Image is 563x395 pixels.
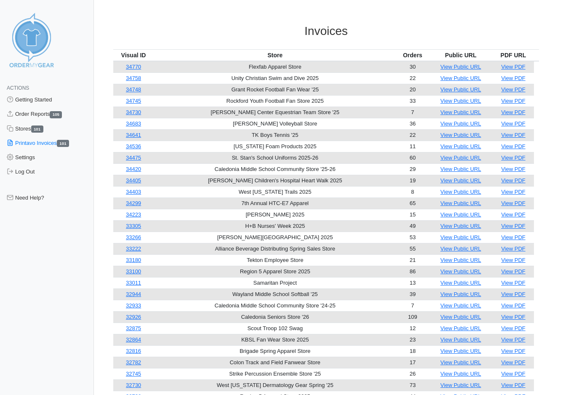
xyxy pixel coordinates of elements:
[396,118,429,129] td: 36
[440,268,481,275] a: View Public URL
[396,163,429,175] td: 29
[126,109,141,115] a: 34730
[501,336,526,343] a: View PDF
[396,49,429,61] th: Orders
[396,141,429,152] td: 11
[501,302,526,309] a: View PDF
[126,132,141,138] a: 34641
[126,64,141,70] a: 34770
[126,189,141,195] a: 34403
[396,379,429,391] td: 73
[154,141,396,152] td: [US_STATE] Foam Products 2025
[440,246,481,252] a: View Public URL
[501,325,526,331] a: View PDF
[440,223,481,229] a: View Public URL
[126,382,141,388] a: 32730
[396,288,429,300] td: 39
[154,379,396,391] td: West [US_STATE] Dermatology Gear Spring '25
[429,49,493,61] th: Public URL
[126,257,141,263] a: 33180
[126,314,141,320] a: 32926
[154,266,396,277] td: Region 5 Apparel Store 2025
[126,211,141,218] a: 34223
[501,268,526,275] a: View PDF
[126,302,141,309] a: 32933
[396,300,429,311] td: 7
[396,323,429,334] td: 12
[492,49,534,61] th: PDF URL
[154,345,396,357] td: Brigade Spring Apparel Store
[501,234,526,240] a: View PDF
[396,84,429,95] td: 20
[501,75,526,81] a: View PDF
[154,49,396,61] th: Store
[154,152,396,163] td: St. Stan's School Uniforms 2025-26
[440,132,481,138] a: View Public URL
[501,143,526,149] a: View PDF
[440,109,481,115] a: View Public URL
[440,302,481,309] a: View Public URL
[440,280,481,286] a: View Public URL
[440,348,481,354] a: View Public URL
[50,111,62,118] span: 105
[154,311,396,323] td: Caledonia Seniors Store '26
[154,95,396,107] td: Rockford Youth Football Fan Store 2025
[126,120,141,127] a: 34683
[396,175,429,186] td: 19
[396,311,429,323] td: 109
[154,209,396,220] td: [PERSON_NAME] 2025
[440,64,481,70] a: View Public URL
[126,98,141,104] a: 34745
[501,280,526,286] a: View PDF
[126,280,141,286] a: 33011
[126,234,141,240] a: 33266
[396,254,429,266] td: 21
[154,232,396,243] td: [PERSON_NAME][GEOGRAPHIC_DATA] 2025
[440,166,481,172] a: View Public URL
[126,155,141,161] a: 34475
[396,243,429,254] td: 55
[154,254,396,266] td: Tekton Employee Store
[396,209,429,220] td: 15
[126,166,141,172] a: 34420
[57,140,69,147] span: 101
[501,257,526,263] a: View PDF
[126,86,141,93] a: 34748
[396,61,429,73] td: 30
[440,155,481,161] a: View Public URL
[501,109,526,115] a: View PDF
[126,177,141,184] a: 34405
[126,75,141,81] a: 34758
[154,186,396,197] td: West [US_STATE] Trails 2025
[396,186,429,197] td: 8
[440,86,481,93] a: View Public URL
[126,325,141,331] a: 32875
[501,132,526,138] a: View PDF
[154,61,396,73] td: Flexfab Apparel Store
[154,368,396,379] td: Strike Percussion Ensemble Store '25
[501,189,526,195] a: View PDF
[154,334,396,345] td: KBSL Fan Wear Store 2025
[126,291,141,297] a: 32944
[113,24,539,38] h3: Invoices
[501,314,526,320] a: View PDF
[501,246,526,252] a: View PDF
[501,348,526,354] a: View PDF
[396,266,429,277] td: 86
[396,197,429,209] td: 65
[440,177,481,184] a: View Public URL
[440,75,481,81] a: View Public URL
[440,359,481,366] a: View Public URL
[7,85,29,91] span: Actions
[440,382,481,388] a: View Public URL
[154,323,396,334] td: Scout Troop 102 Swag
[501,98,526,104] a: View PDF
[154,118,396,129] td: [PERSON_NAME] Volleyball Store
[396,107,429,118] td: 7
[440,234,481,240] a: View Public URL
[396,232,429,243] td: 53
[154,84,396,95] td: Grant Rocket Football Fan Wear '25
[31,125,43,133] span: 101
[126,143,141,149] a: 34536
[126,268,141,275] a: 33100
